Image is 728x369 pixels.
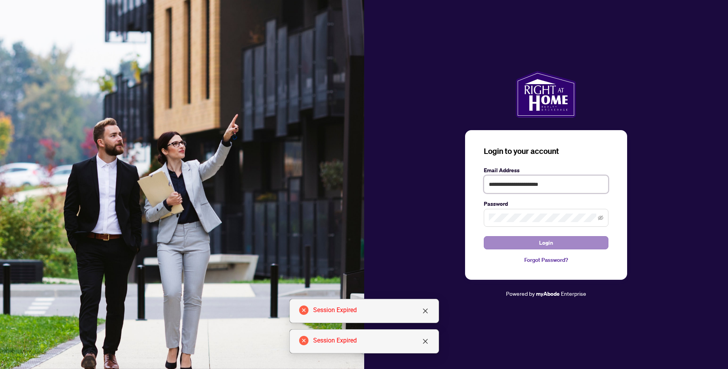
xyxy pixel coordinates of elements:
h3: Login to your account [484,146,608,157]
span: Enterprise [561,290,586,297]
span: close-circle [299,305,308,315]
a: Close [421,307,430,315]
label: Email Address [484,166,608,175]
button: Login [484,236,608,249]
span: Login [539,237,553,249]
span: eye-invisible [598,215,603,221]
span: close [422,338,428,344]
div: Session Expired [313,305,429,315]
span: close-circle [299,336,308,345]
a: Close [421,337,430,346]
a: Forgot Password? [484,256,608,264]
div: Session Expired [313,336,429,345]
span: Powered by [506,290,535,297]
a: myAbode [536,290,560,298]
label: Password [484,200,608,208]
img: ma-logo [516,71,576,118]
span: close [422,308,428,314]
